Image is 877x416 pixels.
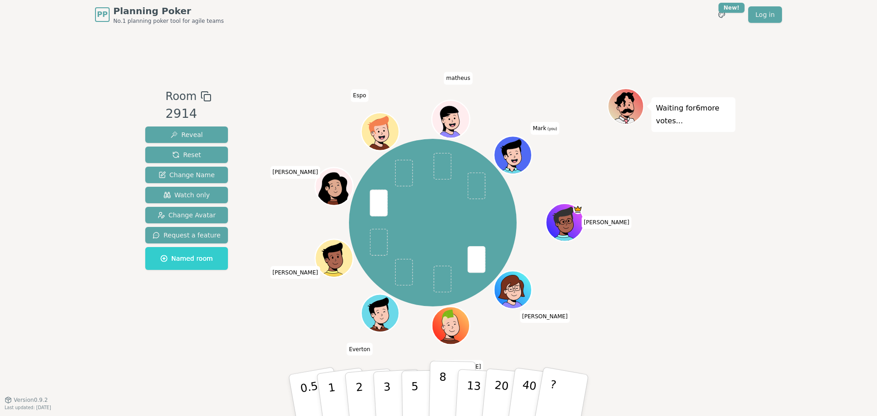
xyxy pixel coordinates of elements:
span: Planning Poker [113,5,224,17]
span: Last updated: [DATE] [5,405,51,410]
span: Watch only [164,190,210,200]
span: Request a feature [153,231,221,240]
div: New! [719,3,745,13]
span: Room [165,88,196,105]
button: Change Name [145,167,228,183]
a: PPPlanning PokerNo.1 planning poker tool for agile teams [95,5,224,25]
span: Reveal [170,130,203,139]
span: (you) [546,127,557,131]
button: Watch only [145,187,228,203]
span: Click to change your name [444,72,473,85]
span: Reset [172,150,201,159]
div: 2914 [165,105,211,123]
span: Named room [160,254,213,263]
span: Click to change your name [530,122,559,135]
button: Click to change your avatar [495,137,531,173]
button: Change Avatar [145,207,228,223]
span: Change Avatar [158,211,216,220]
span: Click to change your name [270,266,321,279]
button: Reveal [145,126,228,143]
span: Click to change your name [581,216,632,229]
button: Version0.9.2 [5,396,48,404]
span: Change Name [158,170,215,179]
span: Click to change your name [351,90,369,102]
span: Click to change your name [270,166,321,179]
span: PP [97,9,107,20]
span: No.1 planning poker tool for agile teams [113,17,224,25]
button: New! [713,6,730,23]
span: Click to change your name [520,310,570,323]
span: Version 0.9.2 [14,396,48,404]
p: Waiting for 6 more votes... [656,102,731,127]
span: Click to change your name [347,343,373,356]
button: Named room [145,247,228,270]
button: Reset [145,147,228,163]
span: Rafael is the host [573,205,583,214]
a: Log in [748,6,782,23]
span: Click to change your name [433,360,483,373]
button: Request a feature [145,227,228,243]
